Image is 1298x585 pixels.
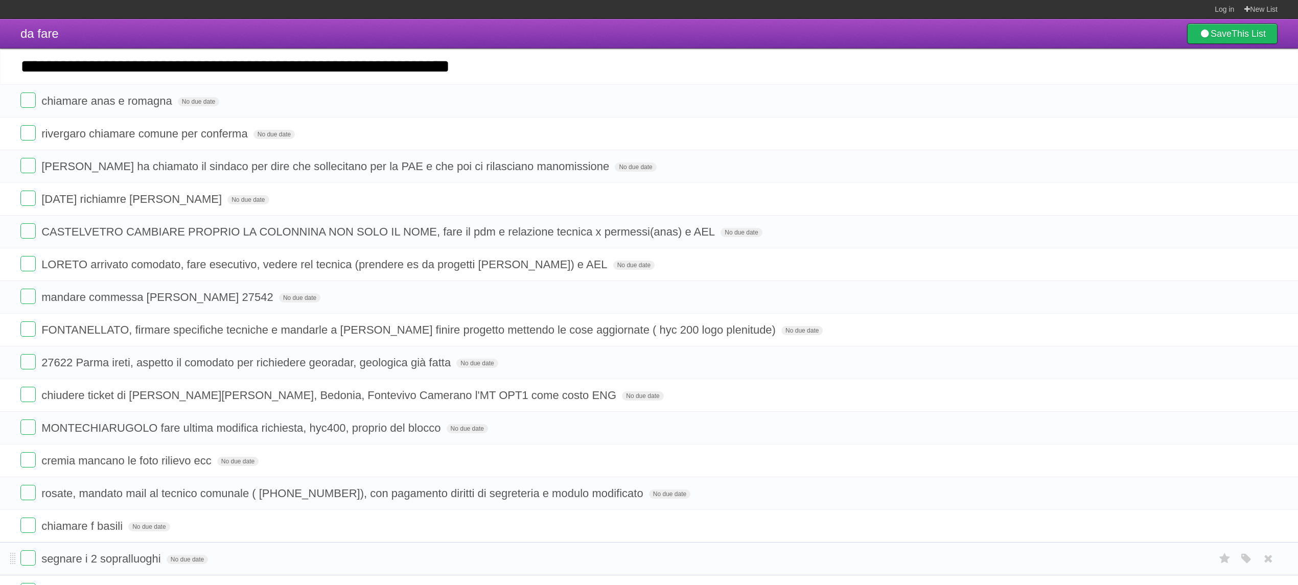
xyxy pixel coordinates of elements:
[20,223,36,239] label: Done
[253,130,295,139] span: No due date
[20,387,36,402] label: Done
[20,452,36,467] label: Done
[41,356,453,369] span: 27622 Parma ireti, aspetto il comodato per richiedere georadar, geologica già fatta
[447,424,488,433] span: No due date
[279,293,320,302] span: No due date
[1232,29,1266,39] b: This List
[721,228,762,237] span: No due date
[167,555,208,564] span: No due date
[178,97,219,106] span: No due date
[20,289,36,304] label: Done
[41,95,175,107] span: chiamare anas e romagna
[20,419,36,435] label: Done
[41,487,646,500] span: rosate, mandato mail al tecnico comunale ( [PHONE_NUMBER]), con pagamento diritti di segreteria e...
[41,225,717,238] span: CASTELVETRO CAMBIARE PROPRIO LA COLONNINA NON SOLO IL NOME, fare il pdm e relazione tecnica x per...
[20,125,36,141] label: Done
[649,489,690,499] span: No due date
[41,552,164,565] span: segnare i 2 sopralluoghi
[41,422,443,434] span: MONTECHIARUGOLO fare ultima modifica richiesta, hyc400, proprio del blocco
[217,457,259,466] span: No due date
[20,27,59,40] span: da fare
[41,193,224,205] span: [DATE] richiamre [PERSON_NAME]
[20,191,36,206] label: Done
[781,326,823,335] span: No due date
[128,522,170,531] span: No due date
[41,258,610,271] span: LORETO arrivato comodato, fare esecutivo, vedere rel tecnica (prendere es da progetti [PERSON_NAM...
[41,520,125,532] span: chiamare f basili
[622,391,663,401] span: No due date
[456,359,498,368] span: No due date
[20,485,36,500] label: Done
[20,158,36,173] label: Done
[41,323,778,336] span: FONTANELLATO, firmare specifiche tecniche e mandarle a [PERSON_NAME] finire progetto mettendo le ...
[227,195,269,204] span: No due date
[613,261,655,270] span: No due date
[20,256,36,271] label: Done
[20,92,36,108] label: Done
[20,321,36,337] label: Done
[20,550,36,566] label: Done
[20,518,36,533] label: Done
[1187,24,1278,44] a: SaveThis List
[20,354,36,369] label: Done
[1215,550,1235,567] label: Star task
[41,291,276,303] span: mandare commessa [PERSON_NAME] 27542
[41,127,250,140] span: rivergaro chiamare comune per conferma
[41,454,214,467] span: cremia mancano le foto rilievo ecc
[41,389,619,402] span: chiudere ticket di [PERSON_NAME][PERSON_NAME], Bedonia, Fontevivo Camerano l'MT OPT1 come costo ENG
[615,162,656,172] span: No due date
[41,160,612,173] span: [PERSON_NAME] ha chiamato il sindaco per dire che sollecitano per la PAE e che poi ci rilasciano ...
